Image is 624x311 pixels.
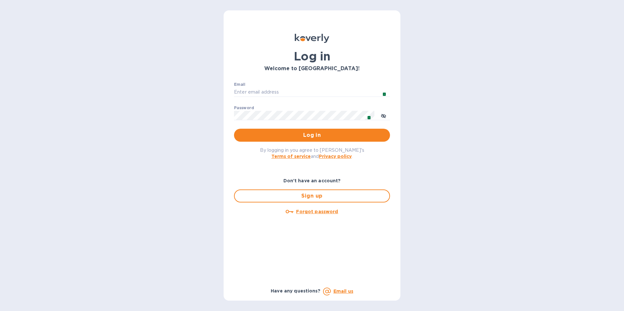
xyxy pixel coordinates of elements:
[367,116,371,120] span: 1
[234,49,390,63] h1: Log in
[234,189,390,202] button: Sign up
[234,83,245,86] label: Email
[283,178,341,183] b: Don't have an account?
[377,109,390,122] button: toggle password visibility
[365,113,370,118] img: npw-badge-icon.svg
[234,87,390,97] input: Enter email address
[319,154,352,159] a: Privacy policy
[239,131,385,139] span: Log in
[271,154,311,159] a: Terms of service
[296,209,338,214] u: Forgot password
[234,106,254,110] label: Password
[383,92,386,96] span: 1
[271,288,320,293] b: Have any questions?
[380,89,385,95] img: npw-badge-icon.svg
[240,192,384,200] span: Sign up
[333,289,353,294] a: Email us
[234,129,390,142] button: Log in
[234,66,390,72] h3: Welcome to [GEOGRAPHIC_DATA]!
[260,148,364,159] span: By logging in you agree to [PERSON_NAME]'s and .
[295,34,329,43] img: Koverly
